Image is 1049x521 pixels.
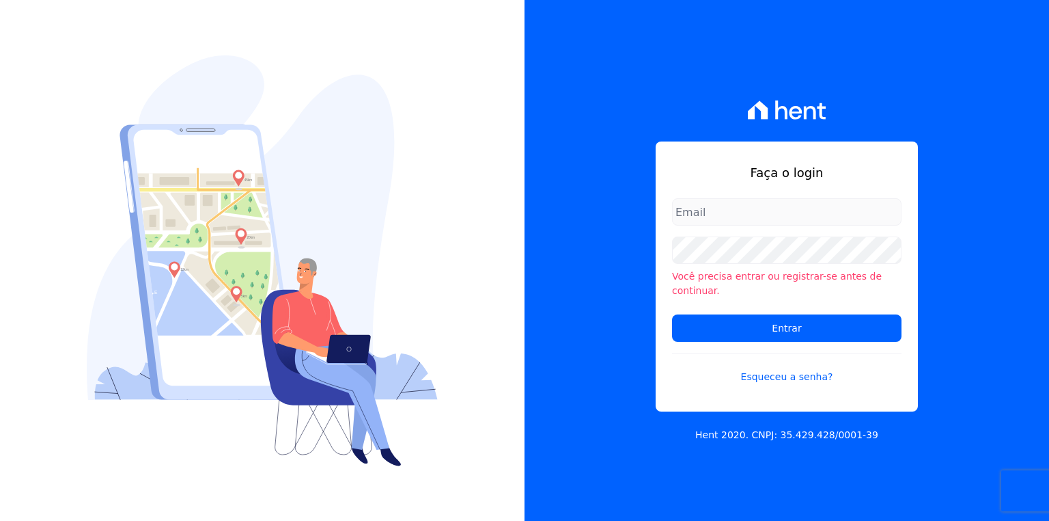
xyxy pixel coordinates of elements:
[672,353,901,384] a: Esqueceu a senha?
[672,198,901,226] input: Email
[695,428,878,442] p: Hent 2020. CNPJ: 35.429.428/0001-39
[672,269,901,298] li: Você precisa entrar ou registrar-se antes de continuar.
[672,315,901,342] input: Entrar
[87,55,438,466] img: Login
[672,163,901,182] h1: Faça o login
